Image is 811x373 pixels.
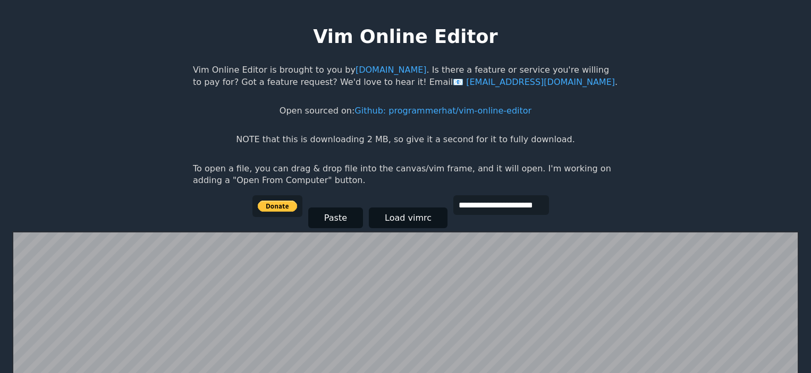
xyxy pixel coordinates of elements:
button: Paste [308,207,363,228]
button: Load vimrc [369,207,447,228]
p: Vim Online Editor is brought to you by . Is there a feature or service you're willing to pay for?... [193,64,618,88]
a: [DOMAIN_NAME] [356,65,427,75]
p: To open a file, you can drag & drop file into the canvas/vim frame, and it will open. I'm working... [193,163,618,187]
p: Open sourced on: [280,105,531,117]
h1: Vim Online Editor [313,23,497,49]
a: [EMAIL_ADDRESS][DOMAIN_NAME] [453,77,615,87]
a: Github: programmerhat/vim-online-editor [354,106,531,116]
p: NOTE that this is downloading 2 MB, so give it a second for it to fully download. [236,134,575,145]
